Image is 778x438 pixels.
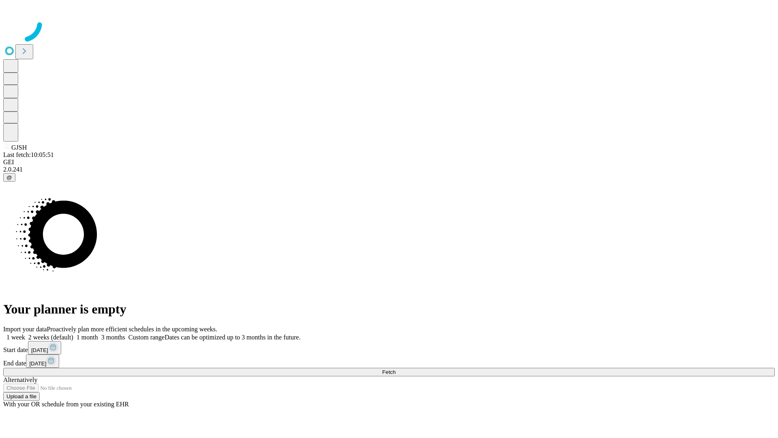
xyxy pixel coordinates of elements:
[31,347,48,353] span: [DATE]
[29,361,46,367] span: [DATE]
[3,159,775,166] div: GEI
[28,341,61,354] button: [DATE]
[3,354,775,368] div: End date
[3,151,54,158] span: Last fetch: 10:05:51
[128,334,165,341] span: Custom range
[101,334,125,341] span: 3 months
[3,392,40,401] button: Upload a file
[3,341,775,354] div: Start date
[26,354,59,368] button: [DATE]
[47,326,217,333] span: Proactively plan more efficient schedules in the upcoming weeks.
[3,173,15,182] button: @
[3,166,775,173] div: 2.0.241
[3,401,129,408] span: With your OR schedule from your existing EHR
[3,302,775,317] h1: Your planner is empty
[3,326,47,333] span: Import your data
[28,334,73,341] span: 2 weeks (default)
[11,144,27,151] span: GJSH
[77,334,98,341] span: 1 month
[382,369,395,375] span: Fetch
[6,334,25,341] span: 1 week
[165,334,300,341] span: Dates can be optimized up to 3 months in the future.
[3,376,37,383] span: Alternatively
[3,368,775,376] button: Fetch
[6,174,12,180] span: @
